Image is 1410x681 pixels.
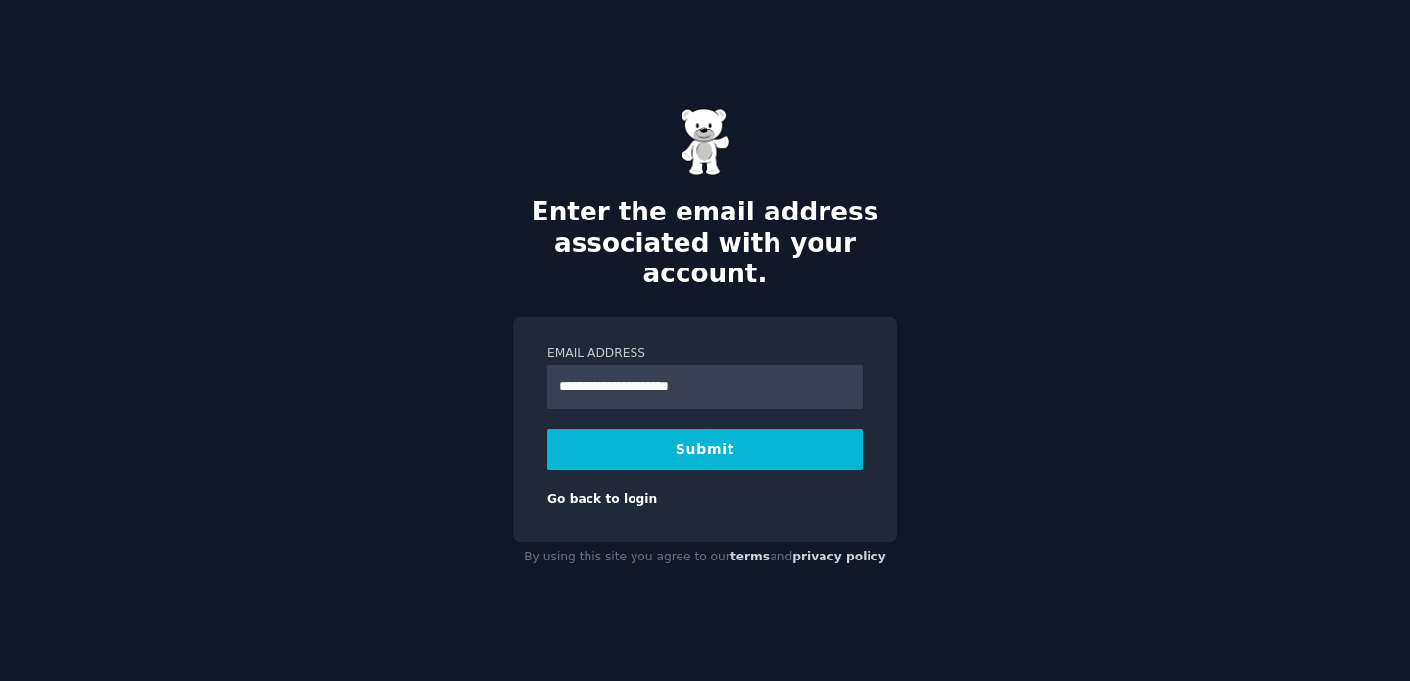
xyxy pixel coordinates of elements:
a: terms [730,550,770,563]
div: By using this site you agree to our and [513,542,897,573]
img: Gummy Bear [681,108,729,176]
h2: Enter the email address associated with your account. [513,197,897,290]
label: Email Address [547,345,863,363]
button: Submit [547,429,863,470]
a: Go back to login [547,492,657,506]
a: privacy policy [792,550,886,563]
